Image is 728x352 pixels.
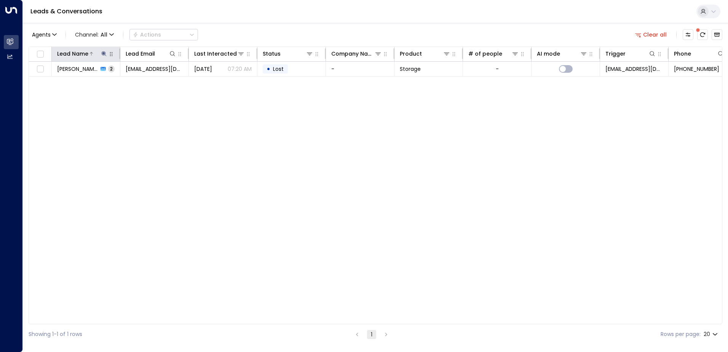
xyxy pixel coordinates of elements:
[194,49,245,58] div: Last Interacted
[101,32,107,38] span: All
[537,49,588,58] div: AI mode
[331,49,382,58] div: Company Name
[400,49,450,58] div: Product
[29,330,82,338] div: Showing 1-1 of 1 rows
[674,49,725,58] div: Phone
[129,29,198,40] div: Button group with a nested menu
[537,49,560,58] div: AI mode
[683,29,693,40] button: Customize
[331,49,374,58] div: Company Name
[263,49,313,58] div: Status
[496,65,499,73] div: -
[712,29,722,40] button: Archived Leads
[194,49,237,58] div: Last Interacted
[326,62,394,76] td: -
[126,65,183,73] span: punexim@gmail.com
[400,65,421,73] span: Storage
[674,65,719,73] span: +447784205375
[632,29,670,40] button: Clear all
[194,65,212,73] span: Sep 06, 2025
[263,49,281,58] div: Status
[228,65,252,73] p: 07:20 AM
[30,7,102,16] a: Leads & Conversations
[72,29,117,40] span: Channel:
[267,62,270,75] div: •
[468,49,519,58] div: # of people
[108,66,115,72] span: 2
[126,49,155,58] div: Lead Email
[32,32,51,37] span: Agents
[697,29,708,40] span: There are new threads available. Refresh the grid to view the latest updates.
[605,49,656,58] div: Trigger
[57,65,98,73] span: Maite Mcdowell
[133,31,161,38] div: Actions
[674,49,691,58] div: Phone
[57,49,88,58] div: Lead Name
[352,330,391,339] nav: pagination navigation
[72,29,117,40] button: Channel:All
[400,49,422,58] div: Product
[129,29,198,40] button: Actions
[57,49,108,58] div: Lead Name
[35,64,45,74] span: Toggle select row
[126,49,176,58] div: Lead Email
[35,50,45,59] span: Toggle select all
[273,65,284,73] span: Lost
[367,330,376,339] button: page 1
[661,330,701,338] label: Rows per page:
[704,329,719,340] div: 20
[468,49,502,58] div: # of people
[605,49,626,58] div: Trigger
[29,29,59,40] button: Agents
[605,65,663,73] span: leads@space-station.co.uk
